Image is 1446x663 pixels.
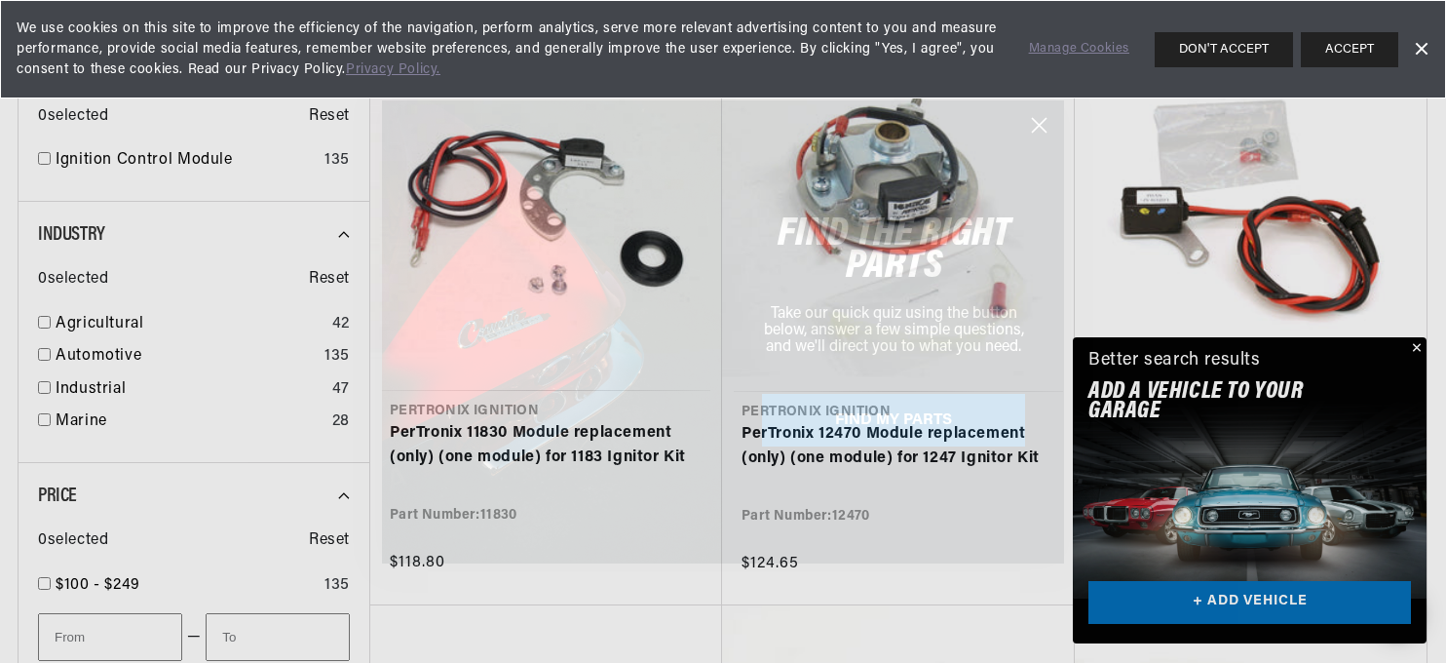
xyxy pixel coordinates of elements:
[764,306,1024,355] span: Take our quick quiz using the button below, answer a few simple questions, and we'll direct you t...
[1155,32,1293,67] button: DON'T ACCEPT
[382,100,723,564] img: 84a38657-11e4-4279-99e0-6f2216139a28.png
[17,19,1002,80] span: We use cookies on this site to improve the efficiency of the navigation, perform analytics, serve...
[1301,32,1398,67] button: ACCEPT
[778,214,1010,288] span: FIND THE RIGHT PARTS
[762,394,1025,447] button: FIND MY PARTS
[1022,108,1056,142] button: Close dialog
[1029,39,1129,59] a: Manage Cookies
[346,62,440,77] a: Privacy Policy.
[1406,35,1435,64] a: Dismiss Banner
